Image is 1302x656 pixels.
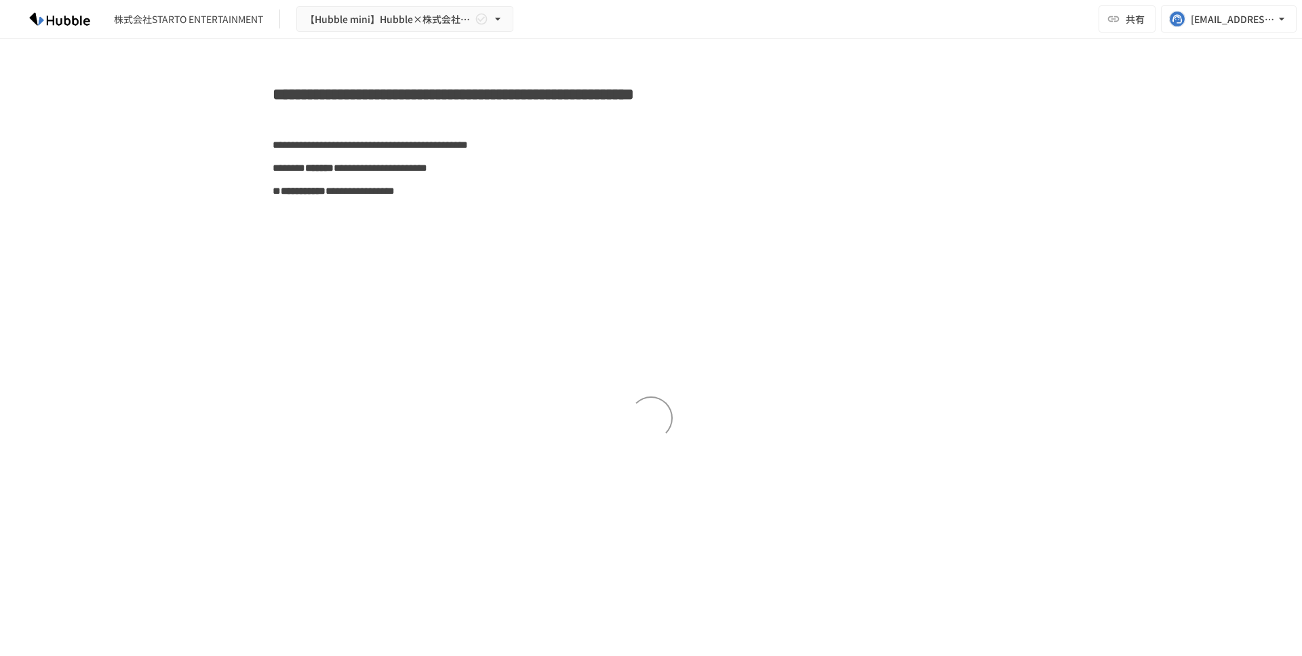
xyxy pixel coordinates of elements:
span: 【Hubble mini】Hubble×株式会社STARTO ENTERTAINMENT [305,11,472,28]
button: 【Hubble mini】Hubble×株式会社STARTO ENTERTAINMENT [296,6,513,33]
img: HzDRNkGCf7KYO4GfwKnzITak6oVsp5RHeZBEM1dQFiQ [16,8,103,30]
button: [EMAIL_ADDRESS][DOMAIN_NAME] [1161,5,1297,33]
span: 共有 [1126,12,1145,26]
div: [EMAIL_ADDRESS][DOMAIN_NAME] [1191,11,1275,28]
button: 共有 [1099,5,1156,33]
div: 株式会社STARTO ENTERTAINMENT [114,12,263,26]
